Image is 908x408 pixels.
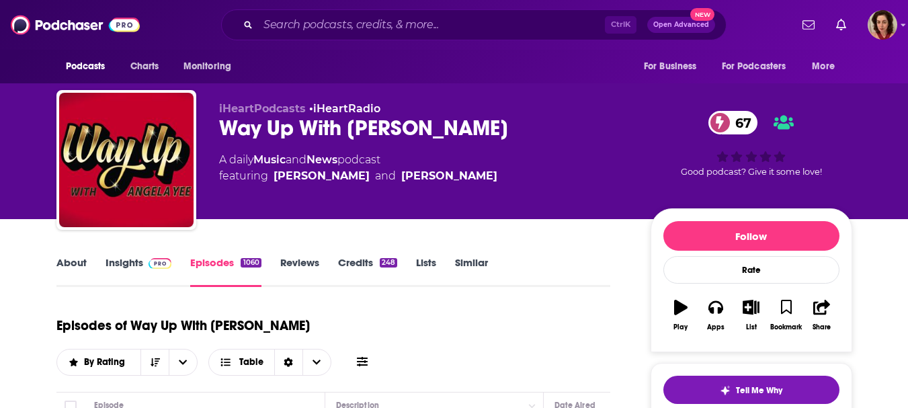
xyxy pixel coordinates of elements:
[84,358,130,367] span: By Rating
[868,10,897,40] button: Show profile menu
[634,54,714,79] button: open menu
[66,57,106,76] span: Podcasts
[813,323,831,331] div: Share
[733,291,768,339] button: List
[169,350,197,375] button: open menu
[651,102,852,186] div: 67Good podcast? Give it some love!
[306,153,337,166] a: News
[770,323,802,331] div: Bookmark
[183,57,231,76] span: Monitoring
[219,168,497,184] span: featuring
[140,350,169,375] button: Sort Direction
[804,291,839,339] button: Share
[663,291,698,339] button: Play
[309,102,380,115] span: •
[59,93,194,227] img: Way Up With Angela Yee
[868,10,897,40] span: Logged in as hdrucker
[713,54,806,79] button: open menu
[208,349,331,376] button: Choose View
[239,358,263,367] span: Table
[663,256,839,284] div: Rate
[722,57,786,76] span: For Podcasters
[722,111,758,134] span: 67
[174,54,249,79] button: open menu
[380,258,397,268] div: 248
[57,358,141,367] button: open menu
[56,54,123,79] button: open menu
[647,17,715,33] button: Open AdvancedNew
[253,153,286,166] a: Music
[56,317,310,334] h1: Episodes of Way Up With [PERSON_NAME]
[241,258,261,268] div: 1060
[56,256,87,287] a: About
[313,102,380,115] a: iHeartRadio
[698,291,733,339] button: Apps
[56,349,198,376] h2: Choose List sort
[338,256,397,287] a: Credits248
[690,8,714,21] span: New
[812,57,835,76] span: More
[769,291,804,339] button: Bookmark
[605,16,636,34] span: Ctrl K
[720,385,731,396] img: tell me why sparkle
[274,168,370,184] a: Angela Yee
[219,102,306,115] span: iHeartPodcasts
[644,57,697,76] span: For Business
[416,256,436,287] a: Lists
[221,9,727,40] div: Search podcasts, credits, & more...
[746,323,757,331] div: List
[190,256,261,287] a: Episodes1060
[106,256,172,287] a: InsightsPodchaser Pro
[673,323,688,331] div: Play
[219,152,497,184] div: A daily podcast
[258,14,605,36] input: Search podcasts, credits, & more...
[455,256,488,287] a: Similar
[375,168,396,184] span: and
[663,221,839,251] button: Follow
[11,12,140,38] img: Podchaser - Follow, Share and Rate Podcasts
[274,350,302,375] div: Sort Direction
[401,168,497,184] a: [PERSON_NAME]
[681,167,822,177] span: Good podcast? Give it some love!
[653,22,709,28] span: Open Advanced
[797,13,820,36] a: Show notifications dropdown
[663,376,839,404] button: tell me why sparkleTell Me Why
[149,258,172,269] img: Podchaser Pro
[736,385,782,396] span: Tell Me Why
[280,256,319,287] a: Reviews
[130,57,159,76] span: Charts
[708,111,758,134] a: 67
[286,153,306,166] span: and
[868,10,897,40] img: User Profile
[707,323,725,331] div: Apps
[122,54,167,79] a: Charts
[802,54,852,79] button: open menu
[831,13,852,36] a: Show notifications dropdown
